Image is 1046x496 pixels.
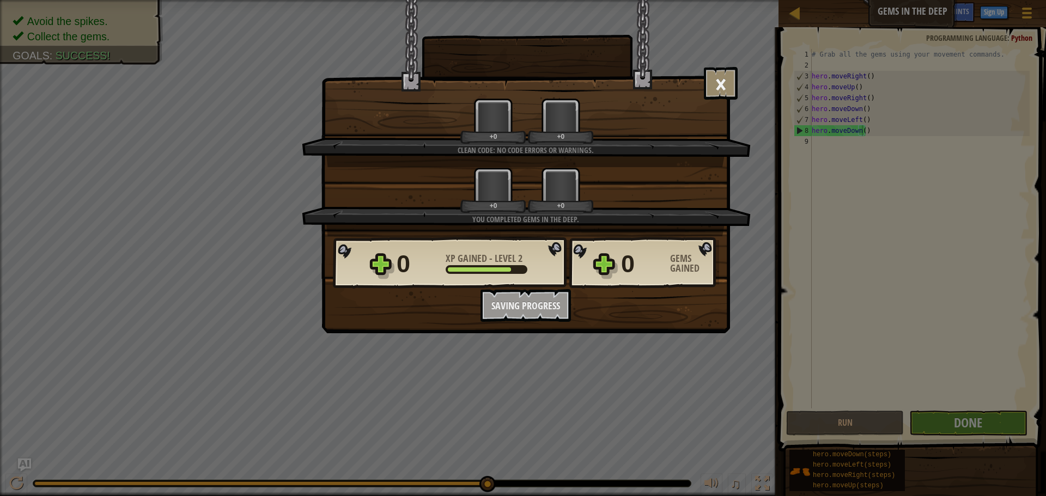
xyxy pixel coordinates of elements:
[530,201,592,210] div: +0
[354,145,697,156] div: Clean code: no code errors or warnings.
[397,247,439,281] div: 0
[463,132,524,140] div: +0
[446,254,522,264] div: -
[518,252,522,265] span: 2
[492,252,518,265] span: Level
[670,254,719,273] div: Gems Gained
[704,67,738,100] button: ×
[621,247,664,281] div: 0
[446,252,489,265] span: XP Gained
[530,132,592,140] div: +0
[354,214,697,225] div: You completed Gems in the Deep.
[463,201,524,210] div: +0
